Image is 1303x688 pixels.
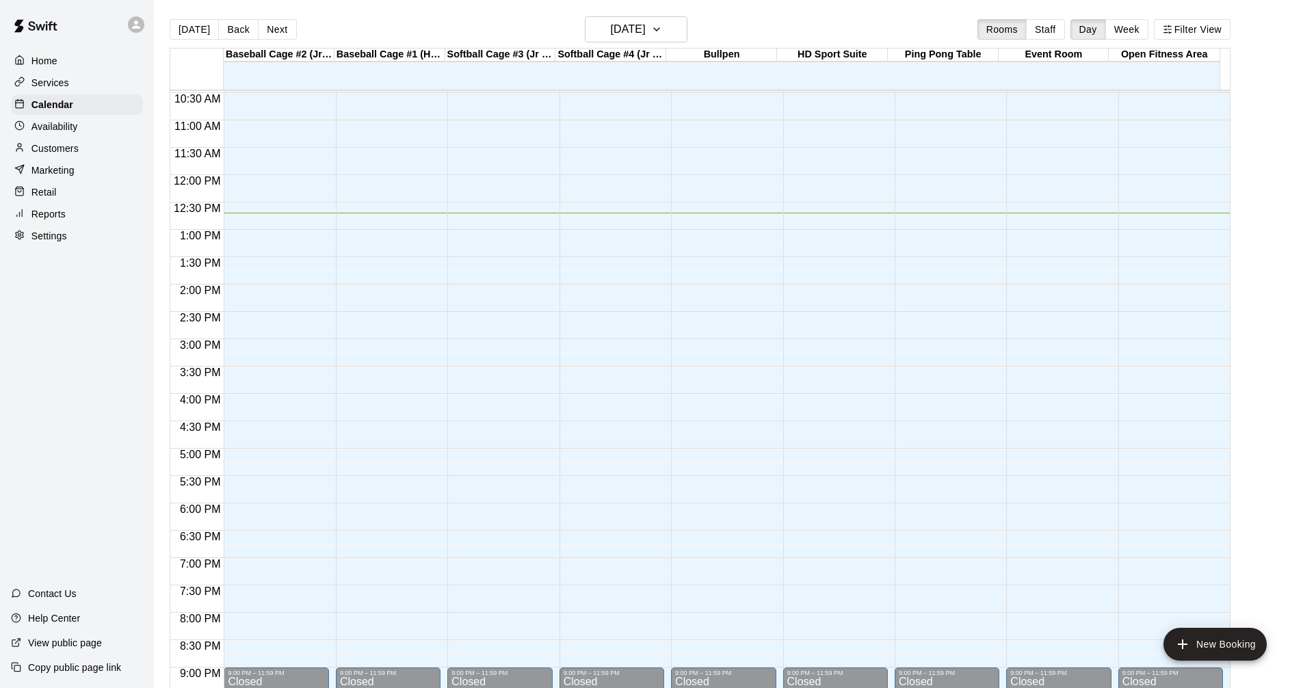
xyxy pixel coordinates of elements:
span: 4:30 PM [176,421,224,433]
span: 9:00 PM [176,667,224,679]
a: Marketing [11,160,143,181]
div: 9:00 PM – 11:59 PM [675,670,772,676]
div: 9:00 PM – 11:59 PM [340,670,436,676]
div: Softball Cage #4 (Jr Hack Attack) [555,49,666,62]
div: Baseball Cage #2 (Jr Hack Attack) [224,49,334,62]
p: Help Center [28,611,80,625]
p: Availability [31,120,78,133]
div: Bullpen [666,49,777,62]
a: Customers [11,138,143,159]
div: 9:00 PM – 11:59 PM [1122,670,1219,676]
div: 9:00 PM – 11:59 PM [899,670,995,676]
button: [DATE] [170,19,219,40]
button: Rooms [977,19,1027,40]
div: 9:00 PM – 11:59 PM [1010,670,1107,676]
div: Open Fitness Area [1109,49,1220,62]
a: Retail [11,182,143,202]
span: 1:00 PM [176,230,224,241]
span: 11:00 AM [171,120,224,132]
span: 7:30 PM [176,585,224,597]
div: HD Sport Suite [777,49,888,62]
p: Reports [31,207,66,221]
span: 6:00 PM [176,503,224,515]
p: Customers [31,142,79,155]
p: Settings [31,229,67,243]
span: 2:00 PM [176,285,224,296]
p: Calendar [31,98,73,111]
p: Marketing [31,163,75,177]
a: Calendar [11,94,143,115]
p: Retail [31,185,57,199]
button: Back [218,19,259,40]
span: 11:30 AM [171,148,224,159]
a: Reports [11,204,143,224]
div: Ping Pong Table [888,49,999,62]
p: Contact Us [28,587,77,600]
button: Next [258,19,296,40]
a: Settings [11,226,143,246]
div: 9:00 PM – 11:59 PM [228,670,324,676]
span: 8:30 PM [176,640,224,652]
div: Softball Cage #3 (Jr Hack Attack) [445,49,556,62]
p: Copy public page link [28,661,121,674]
a: Services [11,72,143,93]
button: [DATE] [585,16,687,42]
span: 12:30 PM [170,202,224,214]
span: 8:00 PM [176,613,224,624]
button: Day [1070,19,1106,40]
span: 4:00 PM [176,394,224,406]
span: 5:00 PM [176,449,224,460]
div: Baseball Cage #1 (Hack Attack) [334,49,445,62]
span: 7:00 PM [176,558,224,570]
p: Home [31,54,57,68]
span: 3:00 PM [176,339,224,351]
div: 9:00 PM – 11:59 PM [451,670,548,676]
span: 2:30 PM [176,312,224,323]
span: 12:00 PM [170,175,224,187]
button: add [1163,628,1267,661]
span: 10:30 AM [171,93,224,105]
div: Event Room [999,49,1109,62]
h6: [DATE] [611,20,646,39]
button: Staff [1026,19,1065,40]
a: Availability [11,116,143,137]
p: Services [31,76,69,90]
div: 9:00 PM – 11:59 PM [564,670,660,676]
span: 6:30 PM [176,531,224,542]
span: 5:30 PM [176,476,224,488]
span: 3:30 PM [176,367,224,378]
p: View public page [28,636,102,650]
div: 9:00 PM – 11:59 PM [787,670,884,676]
button: Week [1105,19,1148,40]
span: 1:30 PM [176,257,224,269]
a: Home [11,51,143,71]
button: Filter View [1154,19,1230,40]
